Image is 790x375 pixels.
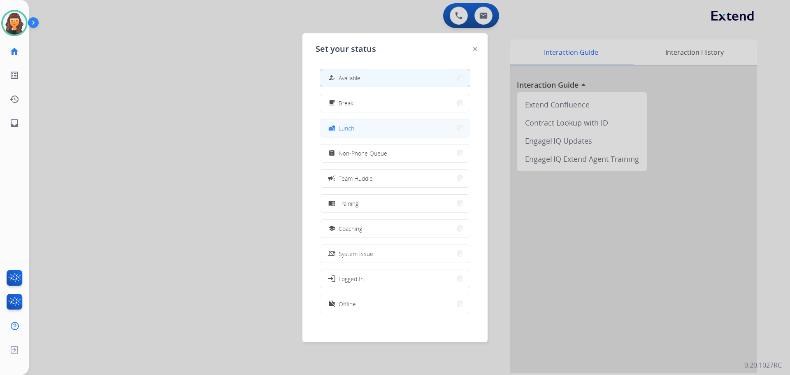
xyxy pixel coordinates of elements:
[744,360,782,370] p: 0.20.1027RC
[320,195,470,212] button: Training
[339,99,353,107] span: Break
[473,47,477,51] img: close-button
[320,94,470,112] button: Break
[328,75,335,82] mat-icon: how_to_reg
[320,170,470,187] button: Team Huddle
[328,150,335,157] mat-icon: assignment
[316,43,376,55] span: Set your status
[320,69,470,87] button: Available
[320,144,470,162] button: Non-Phone Queue
[328,100,335,107] mat-icon: free_breakfast
[320,119,470,137] button: Lunch
[339,224,362,233] span: Coaching
[328,300,335,307] mat-icon: work_off
[328,275,336,283] mat-icon: login
[328,174,336,182] mat-icon: campaign
[9,118,19,128] mat-icon: inbox
[320,245,470,263] button: System Issue
[339,124,354,133] span: Lunch
[3,12,26,35] img: avatar
[9,70,19,80] mat-icon: list_alt
[328,250,335,257] mat-icon: phonelink_off
[339,199,358,208] span: Training
[339,249,373,258] span: System Issue
[328,125,335,132] mat-icon: fastfood
[339,74,360,82] span: Available
[9,47,19,56] mat-icon: home
[320,295,470,313] button: Offline
[328,200,335,207] mat-icon: menu_book
[339,149,387,158] span: Non-Phone Queue
[339,300,356,308] span: Offline
[9,94,19,104] mat-icon: history
[320,270,470,288] button: Logged In
[339,275,364,283] span: Logged In
[328,225,335,232] mat-icon: school
[320,220,470,238] button: Coaching
[339,174,373,183] span: Team Huddle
